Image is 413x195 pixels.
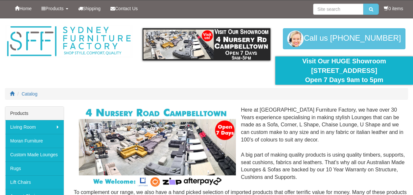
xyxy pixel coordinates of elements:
a: Custom Made Lounges [5,148,64,162]
input: Site search [313,4,363,15]
a: Lift Chairs [5,175,64,189]
img: Corner Modular Lounges [79,106,236,188]
a: Home [10,0,36,17]
a: Living Room [5,120,64,134]
span: Shipping [83,6,101,11]
div: Visit Our HUGE Showroom [STREET_ADDRESS] Open 7 Days 9am to 5pm [280,56,408,85]
span: Contact Us [115,6,138,11]
a: Catalog [22,91,37,97]
img: showroom.gif [143,28,270,60]
span: Home [19,6,32,11]
div: Products [5,107,64,120]
a: Moran Furniture [5,134,64,148]
img: Sydney Furniture Factory [5,25,133,58]
a: Products [36,0,73,17]
span: Products [45,6,63,11]
li: 0 items [384,5,403,12]
a: Rugs [5,162,64,175]
a: Contact Us [105,0,143,17]
a: Shipping [73,0,106,17]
